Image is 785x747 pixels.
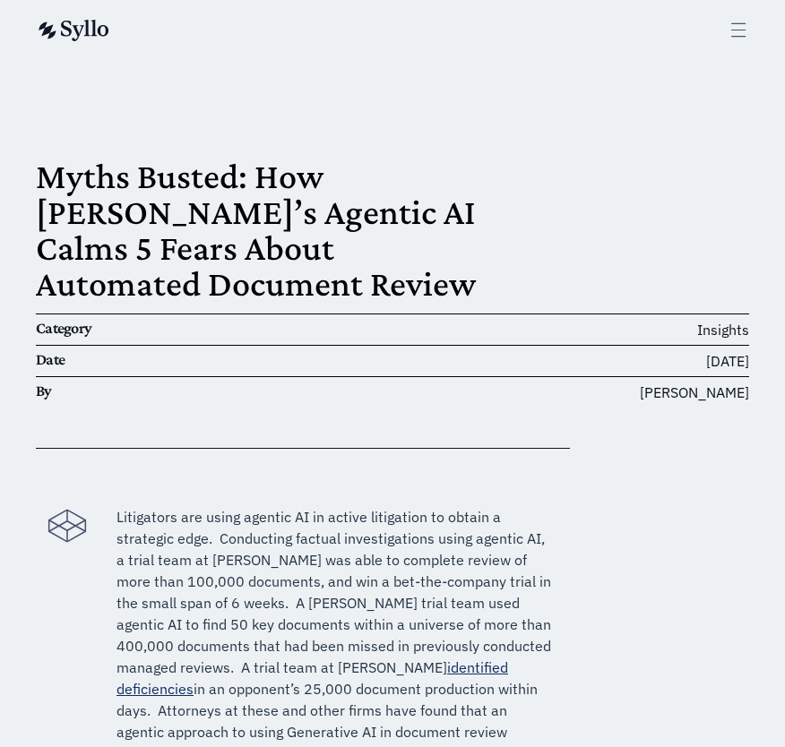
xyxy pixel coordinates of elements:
h1: Myths Busted: How [PERSON_NAME]’s Agentic AI Calms 5 Fears About Automated Document Review [36,159,504,302]
img: syllo [36,20,109,41]
time: [DATE] [706,352,749,370]
span: Insights [697,321,749,339]
h6: By [36,382,273,401]
h6: Category [36,319,273,339]
h6: Date [36,350,273,370]
span: [PERSON_NAME] [640,382,749,403]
